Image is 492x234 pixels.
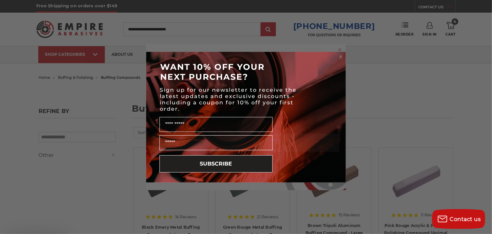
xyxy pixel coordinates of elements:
button: Contact us [432,209,485,229]
input: Email [159,135,273,150]
button: SUBSCRIBE [159,155,273,173]
button: Close dialog [338,54,344,60]
span: Sign up for our newsletter to receive the latest updates and exclusive discounts - including a co... [160,87,297,112]
span: Contact us [450,216,481,222]
span: WANT 10% OFF YOUR NEXT PURCHASE? [160,62,265,82]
